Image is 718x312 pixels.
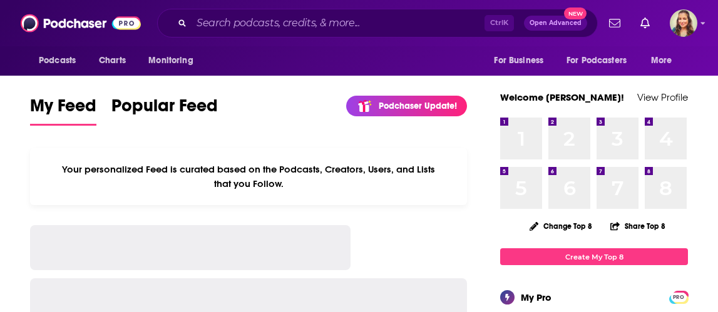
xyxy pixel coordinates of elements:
[651,52,672,69] span: More
[530,20,582,26] span: Open Advanced
[148,52,193,69] span: Monitoring
[637,91,688,103] a: View Profile
[30,148,467,205] div: Your personalized Feed is curated based on the Podcasts, Creators, Users, and Lists that you Follow.
[30,49,92,73] button: open menu
[140,49,209,73] button: open menu
[21,11,141,35] img: Podchaser - Follow, Share and Rate Podcasts
[99,52,126,69] span: Charts
[521,291,551,303] div: My Pro
[558,49,645,73] button: open menu
[157,9,598,38] div: Search podcasts, credits, & more...
[671,292,686,301] a: PRO
[670,9,697,37] img: User Profile
[610,214,666,238] button: Share Top 8
[500,91,624,103] a: Welcome [PERSON_NAME]!
[379,101,457,111] p: Podchaser Update!
[485,15,514,31] span: Ctrl K
[192,13,485,33] input: Search podcasts, credits, & more...
[604,13,625,34] a: Show notifications dropdown
[494,52,543,69] span: For Business
[671,293,686,302] span: PRO
[567,52,627,69] span: For Podcasters
[30,95,96,126] a: My Feed
[30,95,96,124] span: My Feed
[111,95,218,126] a: Popular Feed
[635,13,655,34] a: Show notifications dropdown
[485,49,559,73] button: open menu
[564,8,587,19] span: New
[524,16,587,31] button: Open AdvancedNew
[642,49,688,73] button: open menu
[111,95,218,124] span: Popular Feed
[500,248,688,265] a: Create My Top 8
[670,9,697,37] button: Show profile menu
[670,9,697,37] span: Logged in as adriana.guzman
[39,52,76,69] span: Podcasts
[522,218,600,234] button: Change Top 8
[91,49,133,73] a: Charts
